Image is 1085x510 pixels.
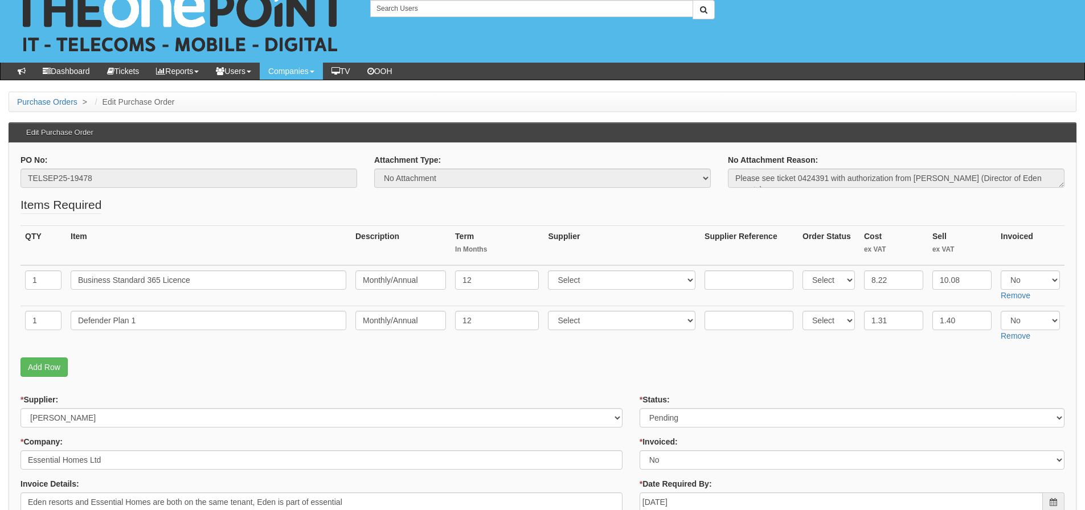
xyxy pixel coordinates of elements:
[728,168,1064,188] textarea: Please see ticket 0424391 with authorization from [PERSON_NAME] (Director of Eden resorts)
[351,225,451,265] th: Description
[374,154,441,166] label: Attachment Type:
[928,225,996,265] th: Sell
[700,225,798,265] th: Supplier Reference
[21,123,99,142] h3: Edit Purchase Order
[543,225,700,265] th: Supplier
[21,154,47,166] label: PO No:
[21,394,58,405] label: Supplier:
[99,63,148,80] a: Tickets
[932,245,992,254] small: ex VAT
[21,357,68,377] a: Add Row
[640,478,712,490] label: Date Required By:
[996,225,1064,265] th: Invoiced
[864,245,923,254] small: ex VAT
[859,225,928,265] th: Cost
[80,97,90,106] span: >
[728,154,818,166] label: No Attachment Reason:
[17,97,77,106] a: Purchase Orders
[640,436,678,447] label: Invoiced:
[260,63,323,80] a: Companies
[21,225,66,265] th: QTY
[148,63,207,80] a: Reports
[66,225,351,265] th: Item
[359,63,401,80] a: OOH
[798,225,859,265] th: Order Status
[21,436,63,447] label: Company:
[451,225,543,265] th: Term
[207,63,260,80] a: Users
[21,196,101,214] legend: Items Required
[1001,291,1030,300] a: Remove
[640,394,670,405] label: Status:
[1001,331,1030,340] a: Remove
[34,63,99,80] a: Dashboard
[323,63,359,80] a: TV
[92,96,175,108] li: Edit Purchase Order
[455,245,539,254] small: In Months
[21,478,79,490] label: Invoice Details:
